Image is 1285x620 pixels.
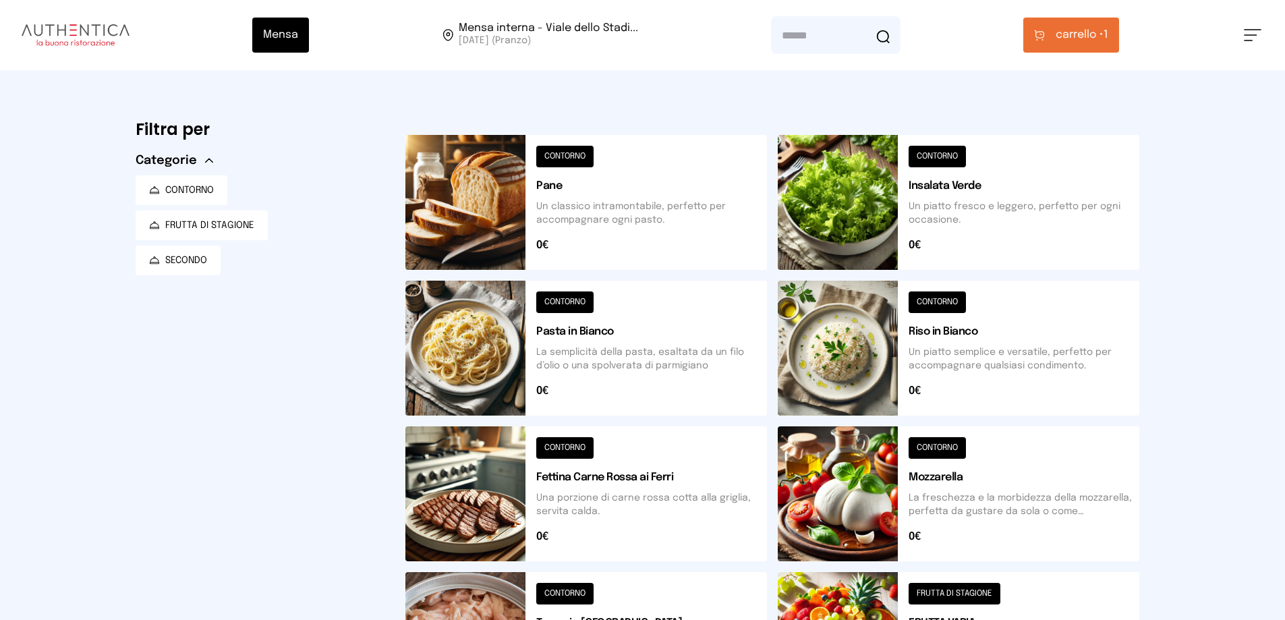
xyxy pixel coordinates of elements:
[165,254,207,267] span: SECONDO
[1056,27,1108,43] span: 1
[459,23,638,47] span: Viale dello Stadio, 77, 05100 Terni TR, Italia
[252,18,309,53] button: Mensa
[1023,18,1119,53] button: carrello •1
[165,219,254,232] span: FRUTTA DI STAGIONE
[165,184,214,197] span: CONTORNO
[459,34,638,47] span: [DATE] (Pranzo)
[136,151,213,170] button: Categorie
[136,246,221,275] button: SECONDO
[136,119,384,140] h6: Filtra per
[1056,27,1104,43] span: carrello •
[22,24,130,46] img: logo.8f33a47.png
[136,175,227,205] button: CONTORNO
[136,210,268,240] button: FRUTTA DI STAGIONE
[136,151,197,170] span: Categorie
